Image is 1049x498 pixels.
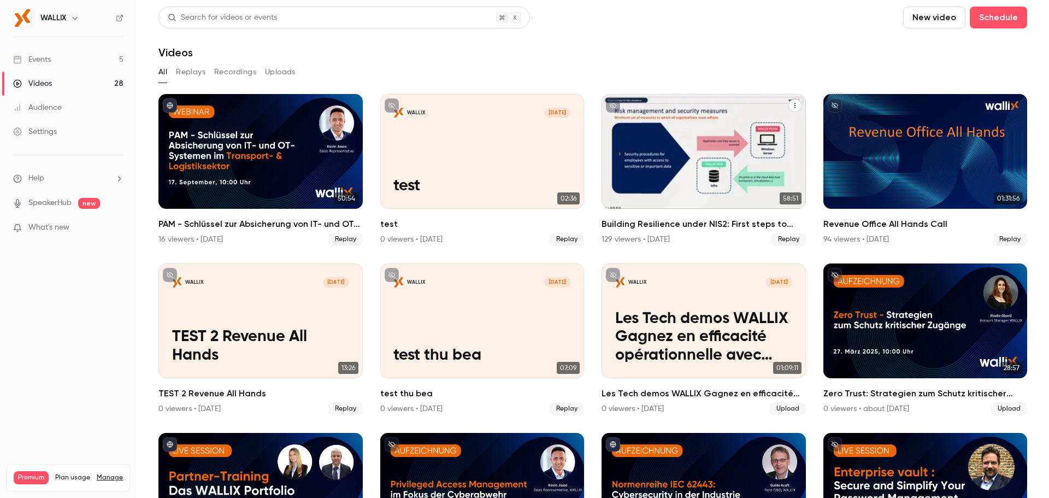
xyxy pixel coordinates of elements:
h2: test [380,218,585,231]
span: [DATE] [766,277,792,287]
span: What's new [28,222,69,233]
div: 16 viewers • [DATE] [158,234,223,245]
li: test thu bea [380,263,585,415]
button: unpublished [828,98,842,113]
span: Plan usage [55,473,90,482]
span: 01:09:11 [773,362,802,374]
p: WALLIX [407,109,426,116]
span: [DATE] [544,277,570,287]
div: Settings [13,126,57,137]
span: Help [28,173,44,184]
li: TEST 2 Revenue All Hands [158,263,363,415]
p: test thu bea [393,347,570,365]
div: 0 viewers • about [DATE] [823,403,909,414]
p: WALLIX [628,279,647,286]
p: WALLIX [185,279,204,286]
a: SpeakerHub [28,197,72,209]
button: unpublished [385,437,399,452]
span: Premium [14,471,49,484]
div: 0 viewers • [DATE] [380,403,443,414]
div: Search for videos or events [168,12,277,24]
span: Upload [770,402,806,415]
h2: Building Resilience under NIS2: First steps to secure your organization [602,218,806,231]
img: TEST 2 Revenue All Hands [172,277,182,287]
button: Recordings [214,63,256,81]
a: test thu beaWALLIX[DATE]test thu bea07:09test thu bea0 viewers • [DATE]Replay [380,263,585,415]
li: Building Resilience under NIS2: First steps to secure your organization [602,94,806,246]
span: Replay [993,233,1027,246]
span: Replay [550,233,584,246]
li: test [380,94,585,246]
a: 28:57Zero Trust: Strategien zum Schutz kritischer Zugänge0 viewers • about [DATE]Upload [823,263,1028,415]
li: help-dropdown-opener [13,173,123,184]
button: published [606,437,620,452]
span: 02:36 [557,192,580,204]
span: 58:51 [780,192,802,204]
p: Les Tech demos WALLIX Gagnez en efficacité opérationnelle avec WALLIX PAM(1) [615,310,792,365]
span: Replay [328,233,363,246]
div: 0 viewers • [DATE] [602,403,664,414]
h2: test thu bea [380,387,585,400]
div: 94 viewers • [DATE] [823,234,889,245]
button: Uploads [265,63,296,81]
h2: Zero Trust: Strategien zum Schutz kritischer Zugänge [823,387,1028,400]
button: unpublished [385,268,399,282]
span: Replay [550,402,584,415]
h1: Videos [158,46,193,59]
iframe: Noticeable Trigger [110,223,123,233]
a: 58:51Building Resilience under NIS2: First steps to secure your organization129 viewers • [DATE]R... [602,94,806,246]
button: unpublished [606,268,620,282]
li: Les Tech demos WALLIX Gagnez en efficacité opérationnelle avec WALLIX PAM(1) [602,263,806,415]
span: 01:31:56 [994,192,1023,204]
h6: WALLIX [40,13,66,24]
button: All [158,63,167,81]
button: published [163,98,177,113]
span: [DATE] [323,277,349,287]
a: 50:54PAM - Schlüssel zur Absicherung von IT- und OT-Systemen im Transport- & Logistiksektor16 vie... [158,94,363,246]
span: [DATE] [544,108,570,118]
p: WALLIX [407,279,426,286]
a: TEST 2 Revenue All HandsWALLIX[DATE]TEST 2 Revenue All Hands13:26TEST 2 Revenue All Hands0 viewer... [158,263,363,415]
span: 13:26 [338,362,358,374]
button: unpublished [163,268,177,282]
div: 129 viewers • [DATE] [602,234,670,245]
h2: Les Tech demos WALLIX Gagnez en efficacité opérationnelle avec WALLIX PAM(1) [602,387,806,400]
h2: PAM - Schlüssel zur Absicherung von IT- und OT-Systemen im Transport- & Logistiksektor [158,218,363,231]
a: Manage [97,473,123,482]
span: new [78,198,100,209]
h2: Revenue Office All Hands Call [823,218,1028,231]
button: unpublished [606,98,620,113]
div: Audience [13,102,62,113]
img: test [393,108,403,118]
li: PAM - Schlüssel zur Absicherung von IT- und OT-Systemen im Transport- & Logistiksektor [158,94,363,246]
button: unpublished [385,98,399,113]
p: test [393,177,570,196]
button: New video [903,7,965,28]
button: unpublished [828,268,842,282]
div: 0 viewers • [DATE] [158,403,221,414]
a: testWALLIX[DATE]test02:36test0 viewers • [DATE]Replay [380,94,585,246]
button: Replays [176,63,205,81]
img: WALLIX [14,9,31,27]
button: Schedule [970,7,1027,28]
p: TEST 2 Revenue All Hands [172,328,349,365]
img: Les Tech demos WALLIX Gagnez en efficacité opérationnelle avec WALLIX PAM(1) [615,277,625,287]
li: Zero Trust: Strategien zum Schutz kritischer Zugänge [823,263,1028,415]
span: Replay [328,402,363,415]
span: Upload [991,402,1027,415]
div: 0 viewers • [DATE] [380,234,443,245]
button: published [163,437,177,452]
li: Revenue Office All Hands Call [823,94,1028,246]
h2: TEST 2 Revenue All Hands [158,387,363,400]
img: test thu bea [393,277,403,287]
span: Replay [771,233,806,246]
div: Events [13,54,51,65]
div: Videos [13,78,52,89]
button: unpublished [828,437,842,452]
span: 50:54 [334,192,358,204]
span: 07:09 [557,362,580,374]
section: Videos [158,7,1027,491]
span: 28:57 [1000,362,1023,374]
a: Les Tech demos WALLIX Gagnez en efficacité opérationnelle avec WALLIX PAM(1)WALLIX[DATE]Les Tech ... [602,263,806,415]
a: 01:31:56Revenue Office All Hands Call94 viewers • [DATE]Replay [823,94,1028,246]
